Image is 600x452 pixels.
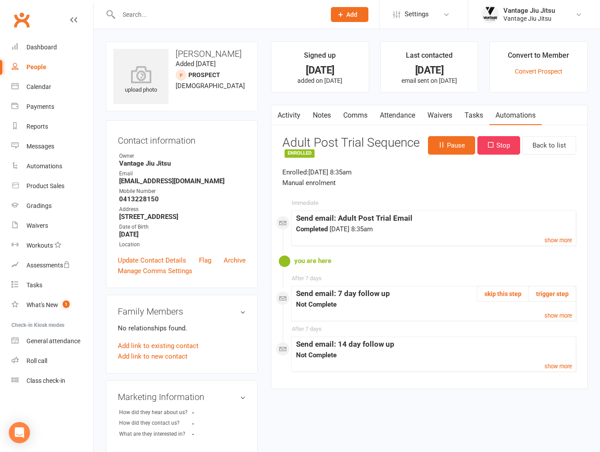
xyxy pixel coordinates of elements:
[296,225,330,233] strong: Completed
[26,63,46,70] div: People
[11,331,93,351] a: General attendance kiosk mode
[529,286,576,302] button: trigger step
[11,216,93,236] a: Waivers
[307,105,337,126] a: Notes
[11,9,33,31] a: Clubworx
[188,71,220,78] snap: prospect
[11,236,93,256] a: Workouts
[119,213,246,221] strong: [STREET_ADDRESS]
[26,143,54,150] div: Messages
[224,255,246,266] a: Archive
[428,136,475,155] button: Pause
[176,60,216,68] time: Added [DATE]
[458,105,489,126] a: Tasks
[11,295,93,315] a: What's New1
[26,83,51,90] div: Calendar
[389,77,470,84] p: email sent on [DATE]
[119,159,246,167] strong: Vantage Jiu Jitsu
[118,255,186,266] a: Update Contact Details
[544,237,572,244] small: show more
[304,50,336,66] div: Signed up
[11,156,93,176] a: Automations
[11,371,93,391] a: Class kiosk mode
[285,149,315,158] small: ENROLLED
[11,57,93,77] a: People
[296,351,337,359] strong: Not Complete
[11,37,93,57] a: Dashboard
[331,7,368,22] button: Add
[118,323,246,333] p: No relationships found.
[119,430,192,438] div: What are they interested in?
[296,338,571,350] div: Send email: 14 day follow up
[63,300,70,308] span: 1
[503,7,555,15] div: Vantage Jiu Jitsu
[113,49,250,59] h3: [PERSON_NAME]
[11,275,93,295] a: Tasks
[296,288,571,299] div: Send email: 7 day follow up
[119,223,246,231] div: Date of Birth
[26,262,70,269] div: Assessments
[118,392,246,402] h3: Marketing Information
[346,11,357,18] span: Add
[279,77,361,84] p: added on [DATE]
[389,66,470,75] div: [DATE]
[26,182,64,189] div: Product Sales
[406,50,453,66] div: Last contacted
[26,242,53,249] div: Workouts
[26,301,58,308] div: What's New
[11,97,93,117] a: Payments
[119,187,246,196] div: Mobile Number
[26,163,62,170] div: Automations
[11,77,93,97] a: Calendar
[374,105,421,126] a: Attendance
[11,117,93,137] a: Reports
[192,431,243,437] strong: -
[279,66,361,75] div: [DATE]
[26,202,52,209] div: Gradings
[544,312,572,319] small: show more
[118,132,246,145] h3: Contact information
[113,66,169,95] div: upload photo
[119,205,246,214] div: Address
[515,68,562,75] a: Convert Prospect
[282,167,576,188] p: Enrolled: [DATE] 8:35am Manual enrolment
[481,6,499,23] img: thumb_image1666673915.png
[26,357,47,364] div: Roll call
[296,224,571,234] div: [DATE] 8:35am
[421,105,458,126] a: Waivers
[119,170,246,178] div: Email
[522,136,576,155] a: Back to list
[119,230,246,238] strong: [DATE]
[508,50,569,66] div: Convert to Member
[282,136,420,150] h3: Adult Post Trial Sequence
[292,325,322,334] div: After 7 days
[296,300,337,308] strong: Not Complete
[26,103,54,110] div: Payments
[292,274,322,283] div: After 7 days
[119,241,246,249] div: Location
[118,341,199,351] a: Add link to existing contact
[26,222,48,229] div: Waivers
[11,176,93,196] a: Product Sales
[296,212,571,224] div: Send email: Adult Post Trial Email
[26,377,65,384] div: Class check-in
[477,136,520,155] button: Stop
[119,195,246,203] strong: 0413228150
[192,420,243,427] strong: -
[116,8,319,21] input: Search...
[26,337,80,345] div: General attendance
[26,282,42,289] div: Tasks
[119,177,246,185] strong: [EMAIL_ADDRESS][DOMAIN_NAME]
[291,249,576,270] div: you are here
[176,82,245,90] span: [DEMOGRAPHIC_DATA]
[337,105,374,126] a: Comms
[271,105,307,126] a: Activity
[489,105,542,126] a: Automations
[503,15,555,22] div: Vantage Jiu Jitsu
[11,256,93,275] a: Assessments
[292,199,319,208] div: Immediate
[192,409,243,416] strong: -
[26,123,48,130] div: Reports
[118,266,192,276] a: Manage Comms Settings
[118,307,246,316] h3: Family Members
